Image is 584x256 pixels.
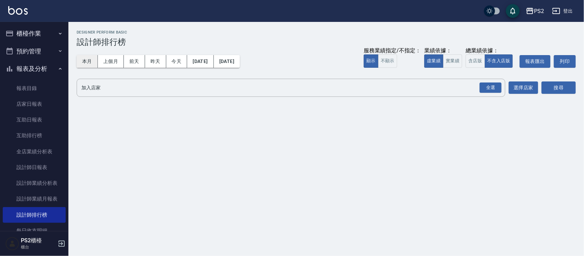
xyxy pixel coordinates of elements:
[3,175,66,191] a: 設計師業績分析表
[166,55,187,68] button: 今天
[506,4,520,18] button: save
[3,42,66,60] button: 預約管理
[364,47,421,54] div: 服務業績指定/不指定：
[3,159,66,175] a: 設計師日報表
[8,6,28,15] img: Logo
[21,244,56,250] p: 櫃台
[542,81,576,94] button: 搜尋
[485,54,513,68] button: 不含入店販
[214,55,240,68] button: [DATE]
[523,4,547,18] button: PS2
[3,191,66,207] a: 設計師業績月報表
[3,112,66,128] a: 互助日報表
[3,60,66,78] button: 報表及分析
[520,55,550,68] button: 報表匯出
[80,82,492,94] input: 店家名稱
[5,237,19,251] img: Person
[77,55,98,68] button: 本月
[509,81,538,94] button: 選擇店家
[3,223,66,239] a: 每日收支明細
[145,55,166,68] button: 昨天
[480,82,502,93] div: 全選
[3,80,66,96] a: 報表目錄
[378,54,397,68] button: 不顯示
[3,128,66,143] a: 互助排行榜
[3,144,66,159] a: 全店業績分析表
[98,55,124,68] button: 上個月
[443,54,462,68] button: 實業績
[424,47,462,54] div: 業績依據：
[554,55,576,68] button: 列印
[187,55,213,68] button: [DATE]
[3,25,66,42] button: 櫃檯作業
[466,47,516,54] div: 總業績依據：
[3,207,66,223] a: 設計師排行榜
[364,54,378,68] button: 顯示
[478,81,503,94] button: Open
[21,237,56,244] h5: PS2櫃檯
[534,7,544,15] div: PS2
[424,54,443,68] button: 虛業績
[124,55,145,68] button: 前天
[3,96,66,112] a: 店家日報表
[466,54,485,68] button: 含店販
[77,37,576,47] h3: 設計師排行榜
[77,30,576,35] h2: Designer Perform Basic
[549,5,576,17] button: 登出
